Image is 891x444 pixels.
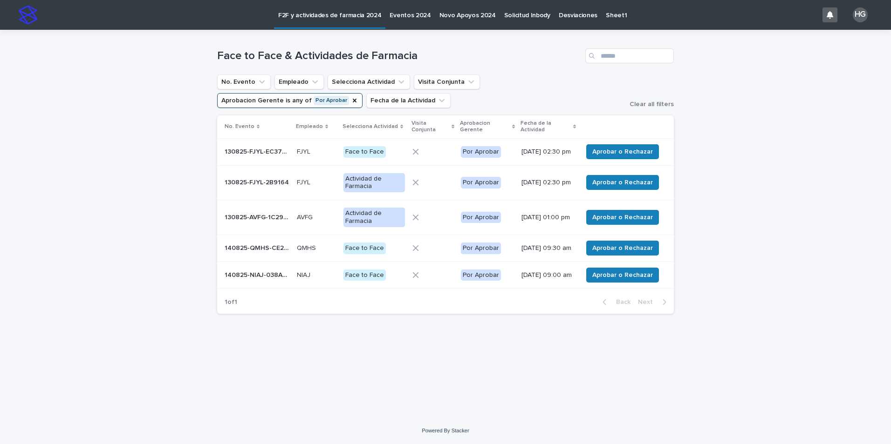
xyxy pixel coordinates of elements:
[297,177,312,187] p: FJYL
[225,242,291,252] p: 140825-QMHS-CE2BC3
[461,177,501,188] div: Por Aprobar
[225,121,254,132] p: No. Evento
[610,299,631,305] span: Back
[217,235,674,262] tr: 140825-QMHS-CE2BC3140825-QMHS-CE2BC3 QMHSQMHS Face to FacePor Aprobar[DATE] 09:30 amAprobar o Rec...
[461,212,501,223] div: Por Aprobar
[461,242,501,254] div: Por Aprobar
[461,269,501,281] div: Por Aprobar
[343,173,405,193] div: Actividad de Farmacia
[592,147,653,156] span: Aprobar o Rechazar
[521,179,575,187] p: [DATE] 02:30 pm
[217,200,674,235] tr: 130825-AVFG-1C2929130825-AVFG-1C2929 AVFGAVFG Actividad de FarmaciaPor Aprobar[DATE] 01:00 pmApro...
[414,74,480,89] button: Visita Conjunta
[343,146,386,158] div: Face to Face
[328,74,410,89] button: Selecciona Actividad
[297,146,312,156] p: FJYL
[521,118,571,135] p: Fecha de la Actividad
[622,101,674,108] button: Clear all filters
[595,298,634,306] button: Back
[634,298,674,306] button: Next
[521,148,575,156] p: [DATE] 02:30 pm
[343,242,386,254] div: Face to Face
[297,212,315,222] p: AVFG
[225,177,291,187] p: 130825-FJYL-2B9164
[521,214,575,222] p: [DATE] 01:00 pm
[630,101,674,108] span: Clear all filters
[411,118,449,135] p: Visita Conjunta
[225,146,291,156] p: 130825-FJYL-EC37FE
[296,121,323,132] p: Empleado
[592,243,653,253] span: Aprobar o Rechazar
[521,271,575,279] p: [DATE] 09:00 am
[297,242,318,252] p: QMHS
[217,74,271,89] button: No. Evento
[586,175,659,190] button: Aprobar o Rechazar
[586,144,659,159] button: Aprobar o Rechazar
[217,291,245,314] p: 1 of 1
[638,299,658,305] span: Next
[343,269,386,281] div: Face to Face
[19,6,37,24] img: stacker-logo-s-only.png
[592,213,653,222] span: Aprobar o Rechazar
[274,74,324,89] button: Empleado
[586,268,659,283] button: Aprobar o Rechazar
[343,208,405,227] div: Actividad de Farmacia
[586,241,659,256] button: Aprobar o Rechazar
[217,165,674,200] tr: 130825-FJYL-2B9164130825-FJYL-2B9164 FJYLFJYL Actividad de FarmaciaPor Aprobar[DATE] 02:30 pmApro...
[343,121,398,132] p: Selecciona Actividad
[217,93,363,108] button: Aprobacion Gerente
[217,262,674,289] tr: 140825-NIAJ-038A52140825-NIAJ-038A52 NIAJNIAJ Face to FacePor Aprobar[DATE] 09:00 amAprobar o Rec...
[225,212,291,222] p: 130825-AVFG-1C2929
[592,178,653,187] span: Aprobar o Rechazar
[366,93,451,108] button: Fecha de la Actividad
[585,48,674,63] input: Search
[853,7,868,22] div: HG
[217,138,674,165] tr: 130825-FJYL-EC37FE130825-FJYL-EC37FE FJYLFJYL Face to FacePor Aprobar[DATE] 02:30 pmAprobar o Rec...
[592,270,653,280] span: Aprobar o Rechazar
[217,49,582,63] h1: Face to Face & Actividades de Farmacia
[422,428,469,433] a: Powered By Stacker
[297,269,312,279] p: NIAJ
[586,210,659,225] button: Aprobar o Rechazar
[460,118,510,135] p: Aprobacion Gerente
[461,146,501,158] div: Por Aprobar
[225,269,291,279] p: 140825-NIAJ-038A52
[521,244,575,252] p: [DATE] 09:30 am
